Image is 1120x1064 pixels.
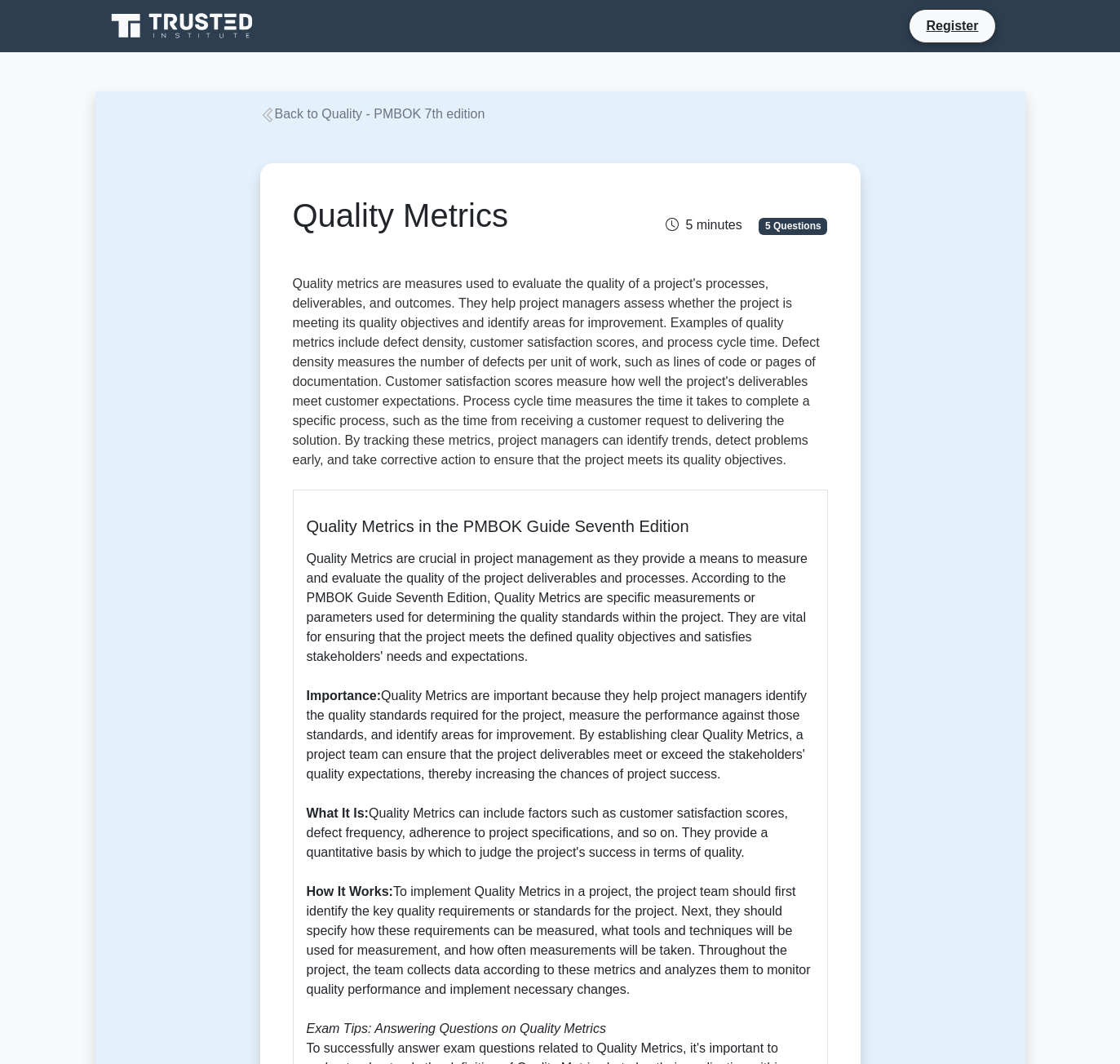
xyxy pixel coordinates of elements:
b: Importance: [307,689,382,703]
span: 5 minutes [666,218,742,232]
h5: Quality Metrics in the PMBOK Guide Seventh Edition [307,516,814,536]
i: Exam Tips: Answering Questions on Quality Metrics [307,1022,606,1035]
a: Register [916,16,988,36]
span: 5 Questions [759,218,827,234]
b: How It Works: [307,884,393,898]
b: What It Is: [307,806,369,820]
a: Back to Quality - PMBOK 7th edition [260,107,485,121]
p: Quality metrics are measures used to evaluate the quality of a project's processes, deliverables,... [293,274,828,477]
h1: Quality Metrics [293,196,643,235]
